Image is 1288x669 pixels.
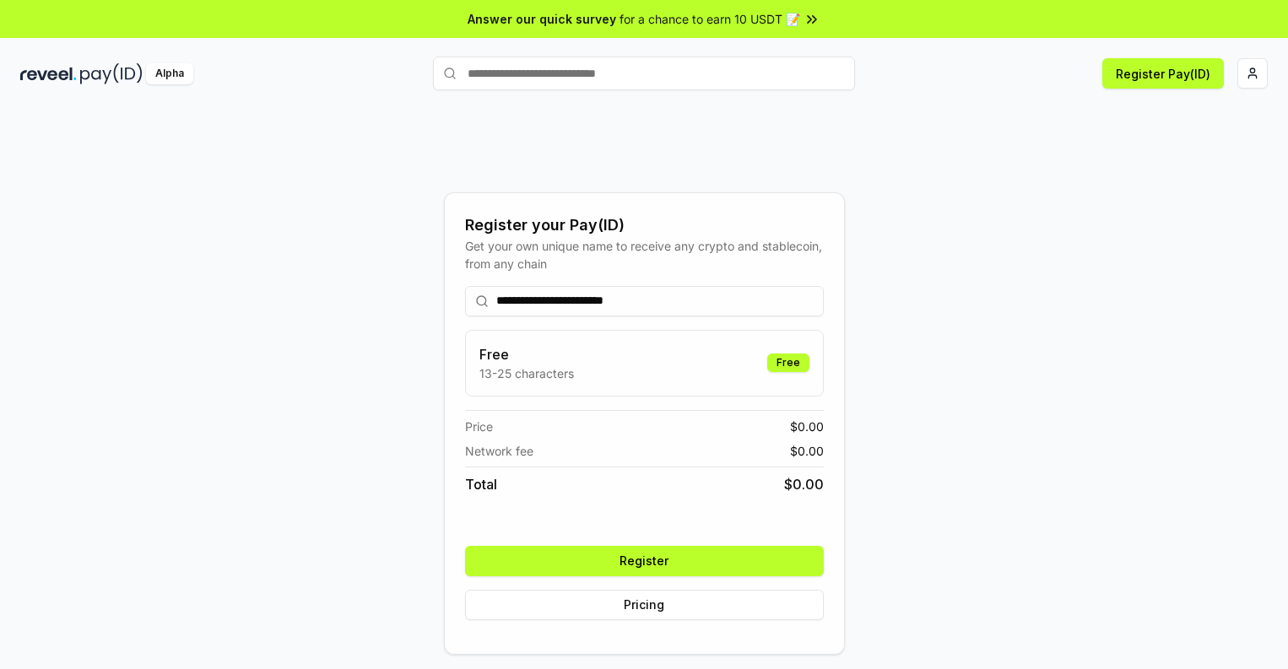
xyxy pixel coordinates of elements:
[146,63,193,84] div: Alpha
[1102,58,1224,89] button: Register Pay(ID)
[465,474,497,494] span: Total
[465,442,533,460] span: Network fee
[790,442,824,460] span: $ 0.00
[465,418,493,435] span: Price
[479,364,574,382] p: 13-25 characters
[80,63,143,84] img: pay_id
[790,418,824,435] span: $ 0.00
[20,63,77,84] img: reveel_dark
[465,237,824,272] div: Get your own unique name to receive any crypto and stablecoin, from any chain
[784,474,824,494] span: $ 0.00
[465,546,824,576] button: Register
[767,353,809,372] div: Free
[465,590,824,620] button: Pricing
[465,213,824,237] div: Register your Pay(ID)
[479,344,574,364] h3: Free
[468,10,616,28] span: Answer our quick survey
[620,10,800,28] span: for a chance to earn 10 USDT 📝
